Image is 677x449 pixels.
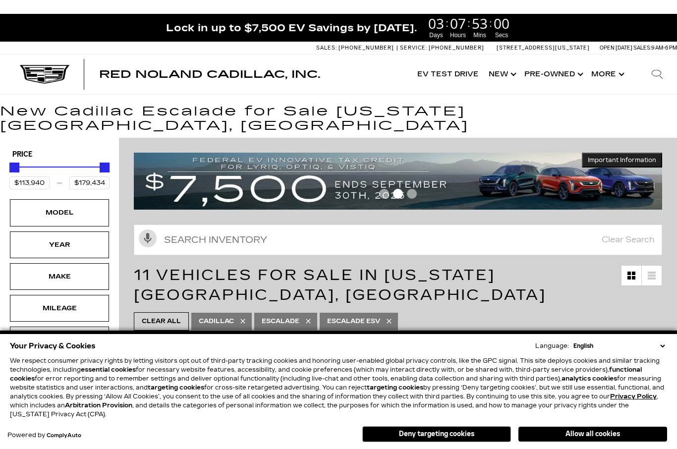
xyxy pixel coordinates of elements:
button: Allow all cookies [518,427,667,442]
span: Go to slide 1 [379,189,389,199]
strong: targeting cookies [148,384,204,391]
input: Minimum [9,176,50,189]
span: Escalade ESV [327,315,380,328]
a: Service: [PHONE_NUMBER] [396,45,487,51]
button: Deny targeting cookies [362,426,511,442]
a: [STREET_ADDRESS][US_STATE] [497,45,590,51]
div: Minimum Price [9,163,19,172]
span: 11 Vehicles for Sale in [US_STATE][GEOGRAPHIC_DATA], [GEOGRAPHIC_DATA] [134,266,546,304]
span: [PHONE_NUMBER] [429,45,484,51]
div: Model [35,207,84,218]
div: ModelModel [10,199,109,226]
span: Cadillac [199,315,234,328]
span: : [489,16,492,31]
span: Days [427,31,446,40]
div: YearYear [10,231,109,258]
p: We respect consumer privacy rights by letting visitors opt out of third-party tracking cookies an... [10,356,667,419]
input: Maximum [69,176,110,189]
span: Your Privacy & Cookies [10,339,96,353]
span: 9 AM-6 PM [651,45,677,51]
span: Lock in up to $7,500 EV Savings by [DATE]. [166,21,417,34]
span: 03 [427,16,446,30]
div: Mileage [35,303,84,314]
div: Powered by [7,432,81,439]
span: [PHONE_NUMBER] [338,45,394,51]
span: Open [DATE] [600,45,632,51]
div: Maximum Price [100,163,110,172]
img: vrp-tax-ending-august-version [134,153,662,209]
strong: essential cookies [81,366,136,373]
span: Service: [400,45,427,51]
a: EV Test Drive [412,55,484,94]
svg: Click to toggle on voice search [139,229,157,247]
input: Search Inventory [134,224,662,255]
span: 53 [470,16,489,30]
span: Red Noland Cadillac, Inc. [99,68,320,80]
span: : [446,16,449,31]
span: Important Information [588,156,656,164]
span: Go to slide 3 [407,189,417,199]
a: ComplyAuto [47,433,81,439]
img: Cadillac Dark Logo with Cadillac White Text [20,65,69,84]
a: New [484,55,519,94]
div: Make [35,271,84,282]
span: Clear All [142,315,181,328]
a: Privacy Policy [610,393,657,400]
button: Important Information [582,153,662,168]
div: EngineEngine [10,327,109,353]
span: 07 [449,16,467,30]
select: Language Select [571,341,667,350]
span: Sales: [633,45,651,51]
button: More [586,55,627,94]
span: : [467,16,470,31]
div: MileageMileage [10,295,109,322]
span: Go to slide 2 [393,189,403,199]
strong: targeting cookies [367,384,423,391]
a: Pre-Owned [519,55,586,94]
span: Secs [492,31,511,40]
h5: Price [12,150,107,159]
span: Mins [470,31,489,40]
div: Price [9,159,110,189]
span: Sales: [316,45,337,51]
span: Escalade [262,315,299,328]
strong: analytics cookies [562,375,617,382]
a: Sales: [PHONE_NUMBER] [316,45,396,51]
div: MakeMake [10,263,109,290]
a: Red Noland Cadillac, Inc. [99,69,320,79]
div: Year [35,239,84,250]
a: Close [660,19,672,31]
strong: Arbitration Provision [65,402,132,409]
div: Language: [535,343,569,349]
span: 00 [492,16,511,30]
span: Hours [449,31,467,40]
